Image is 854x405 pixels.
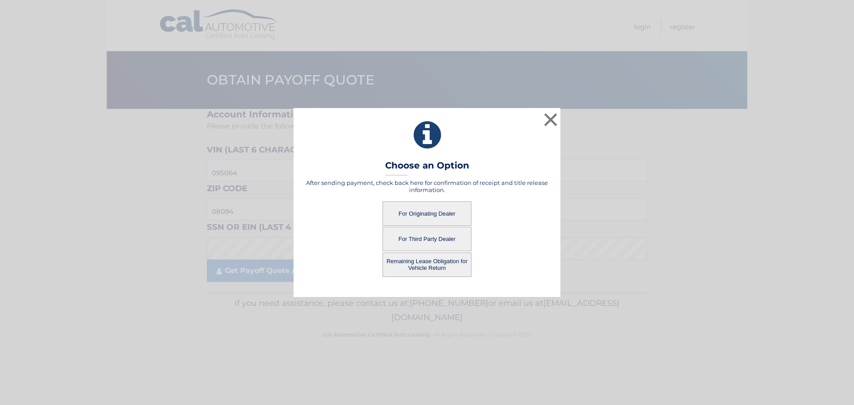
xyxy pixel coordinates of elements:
button: For Originating Dealer [383,201,471,226]
button: For Third Party Dealer [383,227,471,251]
h5: After sending payment, check back here for confirmation of receipt and title release information. [305,179,549,193]
h3: Choose an Option [385,160,469,176]
button: × [542,111,560,128]
button: Remaining Lease Obligation for Vehicle Return [383,253,471,277]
